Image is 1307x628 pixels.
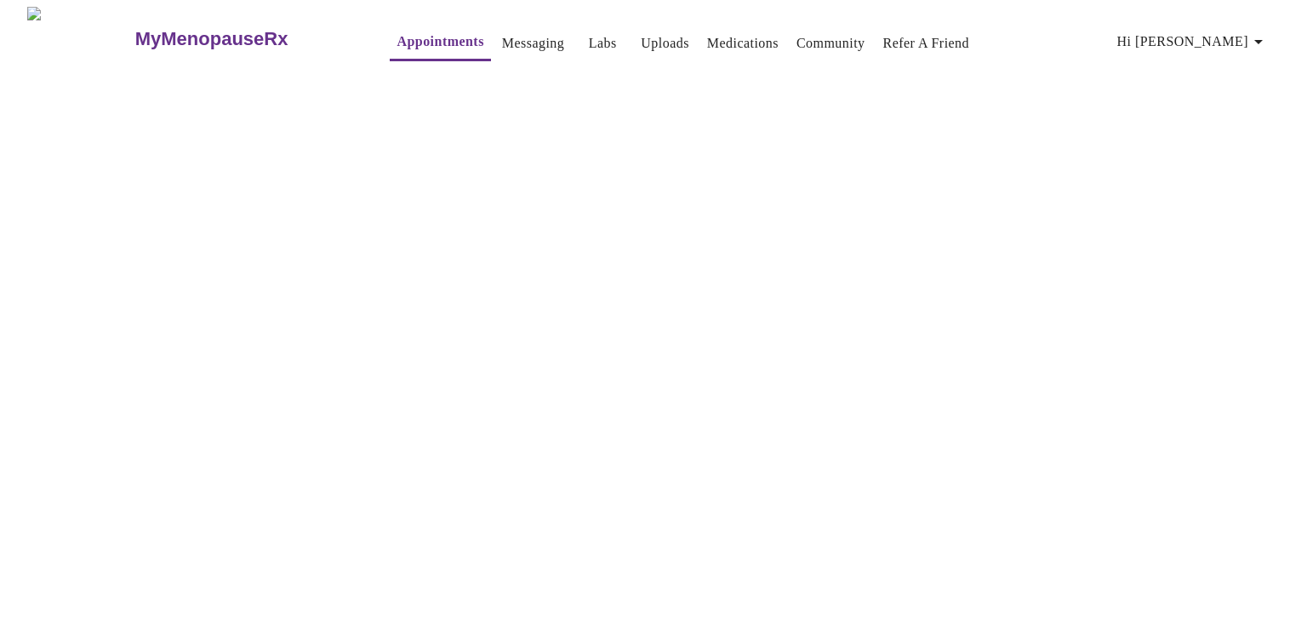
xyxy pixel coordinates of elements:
a: Appointments [397,30,483,54]
a: Medications [707,31,779,55]
button: Uploads [634,26,696,60]
a: Community [796,31,865,55]
a: Messaging [502,31,564,55]
img: MyMenopauseRx Logo [27,7,133,71]
button: Labs [575,26,630,60]
h3: MyMenopauseRx [135,28,288,50]
a: Labs [589,31,617,55]
button: Messaging [495,26,571,60]
a: MyMenopauseRx [133,9,356,69]
button: Refer a Friend [876,26,977,60]
button: Medications [700,26,785,60]
button: Community [790,26,872,60]
button: Hi [PERSON_NAME] [1110,25,1276,59]
span: Hi [PERSON_NAME] [1117,30,1269,54]
a: Refer a Friend [883,31,970,55]
button: Appointments [390,25,490,61]
a: Uploads [641,31,689,55]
